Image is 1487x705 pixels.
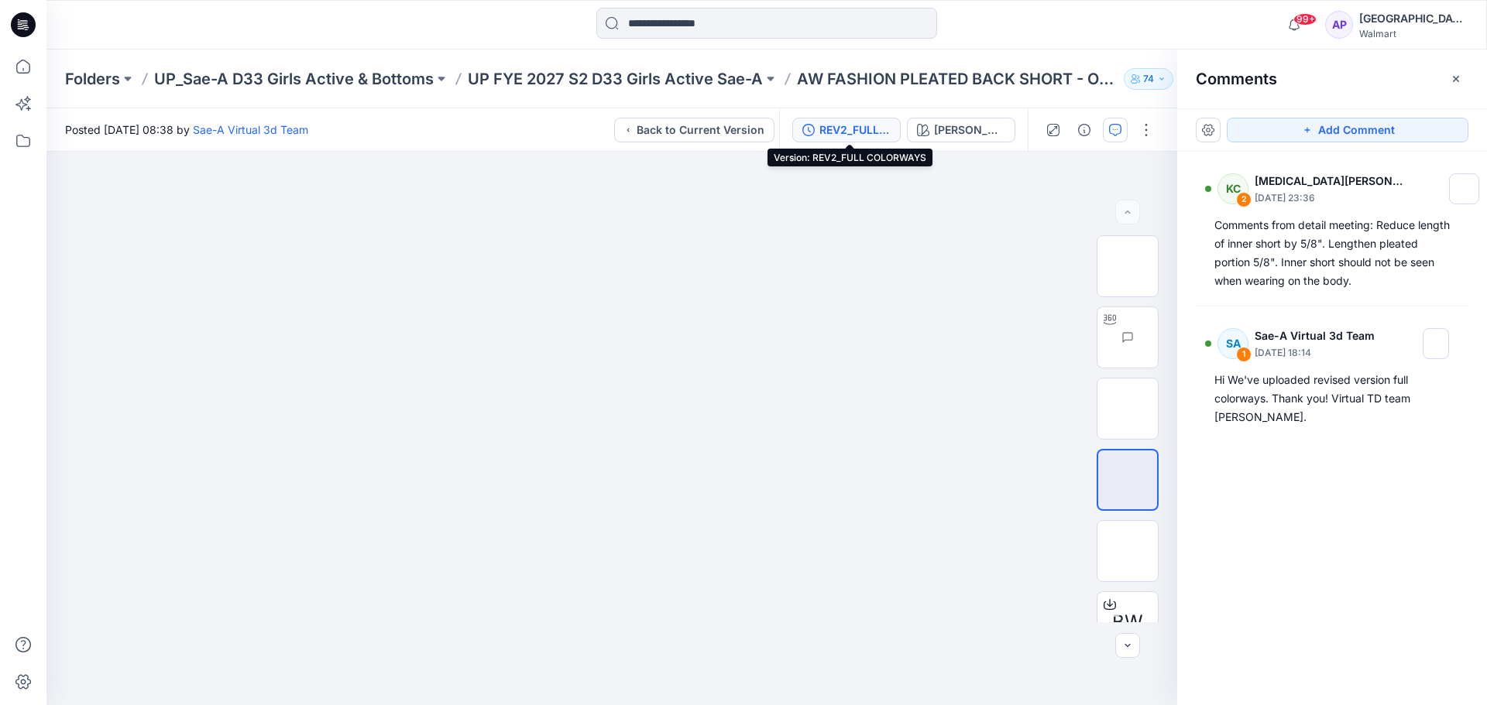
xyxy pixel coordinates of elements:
button: [PERSON_NAME] [907,118,1015,142]
a: UP_Sae-A D33 Girls Active & Bottoms [154,68,434,90]
h2: Comments [1196,70,1277,88]
button: 74 [1124,68,1173,90]
p: Sae-A Virtual 3d Team [1255,327,1379,345]
button: Details [1072,118,1097,142]
div: Walmart [1359,28,1468,39]
p: [DATE] 18:14 [1255,345,1379,361]
a: Folders [65,68,120,90]
a: Sae-A Virtual 3d Team [193,123,308,136]
span: 99+ [1293,13,1317,26]
div: SA [1217,328,1248,359]
div: REV2_FULL COLORWAYS [819,121,891,139]
div: 1 [1236,347,1252,362]
div: [GEOGRAPHIC_DATA] [1359,9,1468,28]
div: Hi We've uploaded revised version full colorways. Thank you! Virtual TD team [PERSON_NAME]. [1214,371,1450,426]
div: Comments from detail meeting: Reduce length of inner short by 5/8". Lengthen pleated portion 5/8"... [1214,216,1450,290]
button: Add Comment [1227,118,1468,142]
button: REV2_FULL COLORWAYS [792,118,901,142]
div: AP [1325,11,1353,39]
a: UP FYE 2027 S2 D33 Girls Active Sae-A [468,68,763,90]
p: AW FASHION PLEATED BACK SHORT - OPT2 [797,68,1118,90]
p: [MEDICAL_DATA][PERSON_NAME] [1255,172,1406,190]
span: BW [1112,608,1143,636]
p: [DATE] 23:36 [1255,190,1406,206]
div: 2 [1236,192,1252,207]
p: 74 [1143,70,1154,87]
button: Back to Current Version [614,118,774,142]
div: [PERSON_NAME] [934,121,1005,139]
span: Posted [DATE] 08:38 by [65,121,308,138]
div: KC [1217,173,1248,204]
